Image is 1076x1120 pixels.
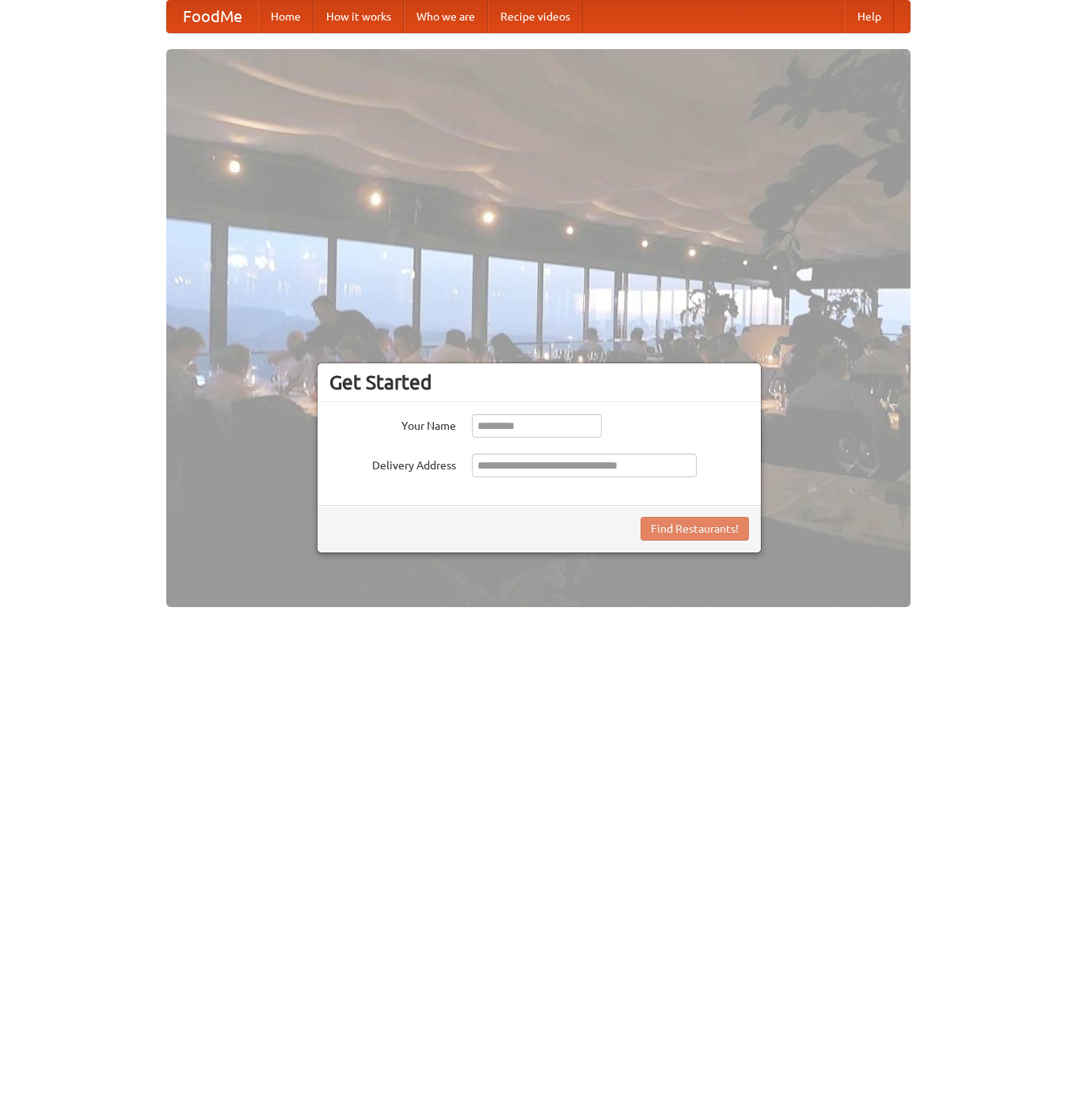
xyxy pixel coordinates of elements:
[641,517,749,541] button: Find Restaurants!
[329,370,749,394] h3: Get Started
[258,1,314,32] a: Home
[488,1,583,32] a: Recipe videos
[404,1,488,32] a: Who we are
[845,1,894,32] a: Help
[167,1,258,32] a: FoodMe
[314,1,404,32] a: How it works
[329,414,456,434] label: Your Name
[329,454,456,473] label: Delivery Address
